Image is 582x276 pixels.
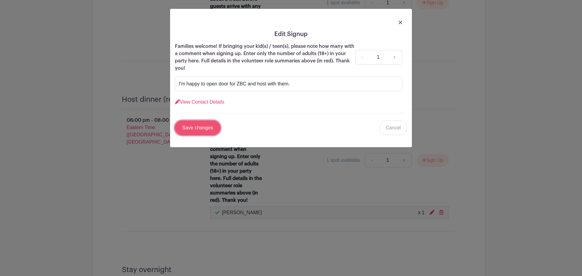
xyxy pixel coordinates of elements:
input: Save changes [175,121,220,135]
p: Families welcome! If bringing your kid(s) / teen(s), please note how many with a comment when sig... [175,43,355,72]
a: + [387,50,402,65]
h5: Edit Signup [175,31,407,38]
img: close_button-5f87c8562297e5c2d7936805f587ecaba9071eb48480494691a3f1689db116b3.svg [399,21,402,24]
a: - [355,50,369,65]
a: View Contact Details [175,99,224,105]
input: Note [175,77,402,91]
a: Cancel [379,121,407,135]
